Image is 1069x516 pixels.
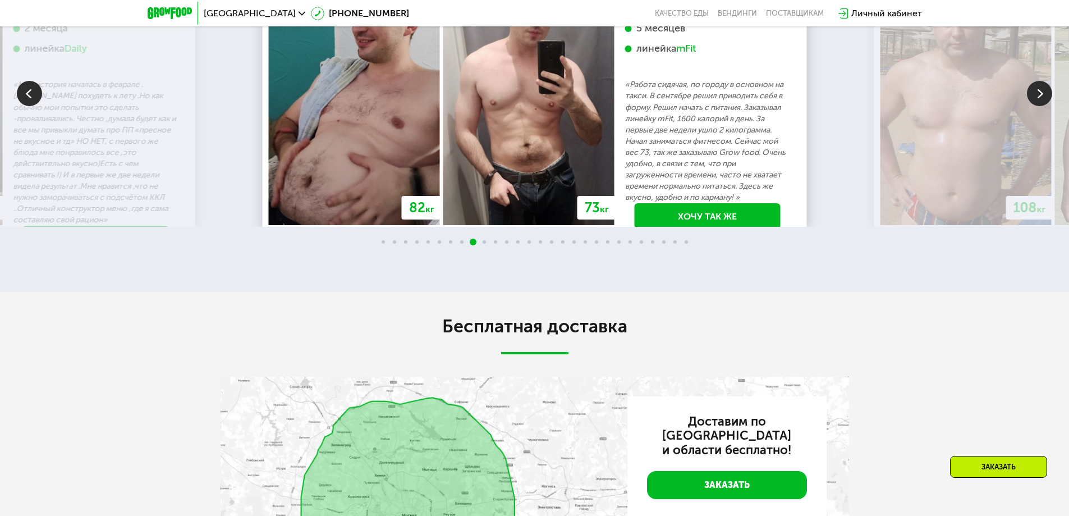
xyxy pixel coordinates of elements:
[204,9,296,18] span: [GEOGRAPHIC_DATA]
[625,42,790,55] div: линейка
[647,471,807,499] a: Заказать
[425,204,434,214] span: кг
[577,196,616,220] div: 73
[600,204,609,214] span: кг
[950,456,1047,478] div: Заказать
[718,9,757,18] a: Вендинги
[676,42,696,55] div: mFit
[65,42,88,55] div: Daily
[851,7,922,20] div: Личный кабинет
[23,226,169,251] a: Хочу так же
[766,9,824,18] div: поставщикам
[13,79,178,225] p: «Моя история началась в феврале .[PERSON_NAME] похудеть к лету .Но как обычно мои попытки это сде...
[13,42,178,55] div: линейка
[17,81,42,106] img: Slide left
[311,7,409,20] a: [PHONE_NUMBER]
[625,79,790,203] p: «Работа сидячая, по городу в основном на такси. В сентябре решил приводить себя в форму. Решил на...
[635,203,781,229] a: Хочу так же
[655,9,709,18] a: Качество еды
[625,22,790,35] div: 5 месяцев
[1006,196,1053,220] div: 108
[402,196,442,220] div: 82
[647,414,807,458] h3: Доставим по [GEOGRAPHIC_DATA] и области бесплатно!
[13,22,178,35] div: 2 месяца
[1037,204,1046,214] span: кг
[1027,81,1052,106] img: Slide right
[221,315,849,337] h2: Бесплатная доставка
